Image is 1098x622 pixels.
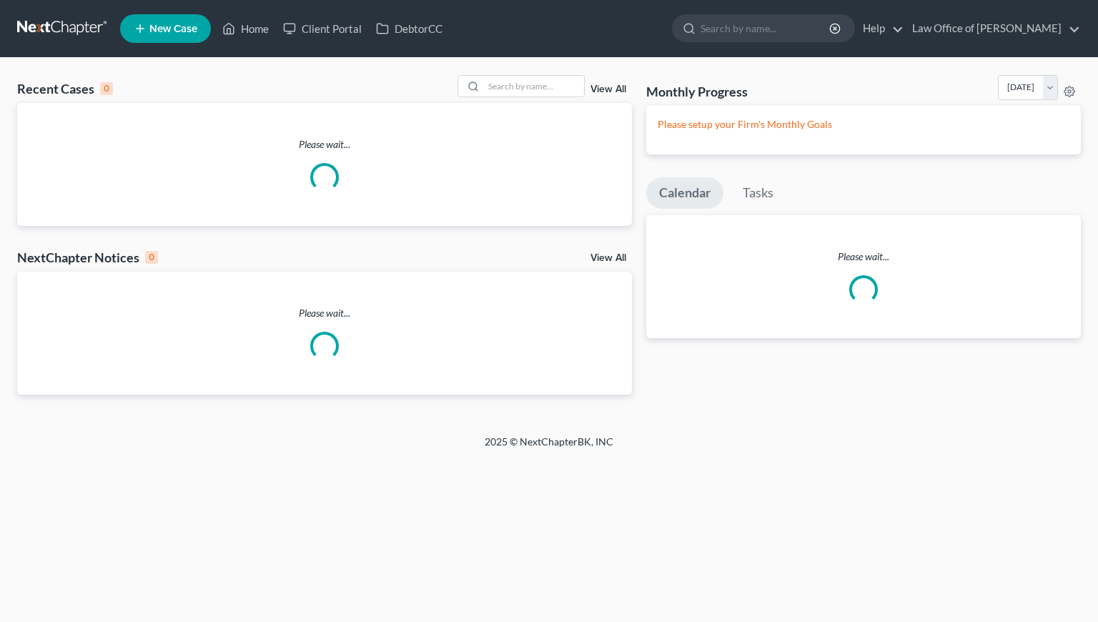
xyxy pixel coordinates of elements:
span: New Case [149,24,197,34]
p: Please wait... [17,137,632,152]
a: Calendar [646,177,723,209]
a: Law Office of [PERSON_NAME] [905,16,1080,41]
div: 0 [145,251,158,264]
p: Please wait... [646,250,1081,264]
a: Home [215,16,276,41]
a: Tasks [730,177,786,209]
div: NextChapter Notices [17,249,158,266]
a: View All [590,84,626,94]
p: Please setup your Firm's Monthly Goals [658,117,1069,132]
input: Search by name... [701,15,831,41]
a: Help [856,16,904,41]
h3: Monthly Progress [646,83,748,100]
input: Search by name... [484,76,584,97]
div: Recent Cases [17,80,113,97]
p: Please wait... [17,306,632,320]
a: View All [590,253,626,263]
div: 0 [100,82,113,95]
div: 2025 © NextChapterBK, INC [142,435,956,460]
a: DebtorCC [369,16,450,41]
a: Client Portal [276,16,369,41]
